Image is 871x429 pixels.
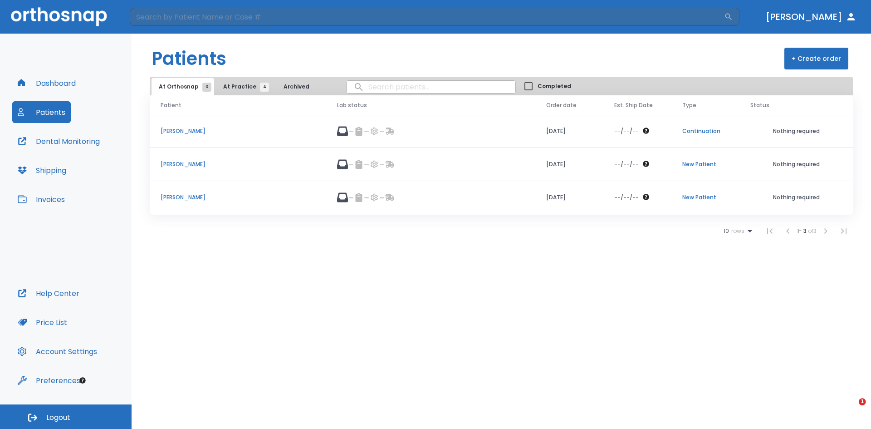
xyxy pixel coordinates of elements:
p: [PERSON_NAME] [161,193,315,202]
p: --/--/-- [614,193,639,202]
button: Dental Monitoring [12,130,105,152]
span: 3 [202,83,211,92]
button: Price List [12,311,73,333]
span: Logout [46,413,70,423]
button: Shipping [12,159,72,181]
div: Tooltip anchor [78,376,87,385]
td: [DATE] [535,181,603,214]
button: Archived [274,78,319,95]
span: Lab status [337,101,367,109]
span: 1 - 3 [797,227,808,235]
span: Order date [546,101,577,109]
p: New Patient [682,160,729,168]
span: Completed [538,82,571,90]
span: 1 [859,398,866,405]
p: Nothing required [750,127,842,135]
p: Nothing required [750,160,842,168]
iframe: Intercom live chat [840,398,862,420]
div: tabs [152,78,321,95]
p: Continuation [682,127,729,135]
button: Invoices [12,188,70,210]
span: of 3 [808,227,817,235]
button: Account Settings [12,340,103,362]
p: Nothing required [750,193,842,202]
button: + Create order [784,48,848,69]
td: [DATE] [535,148,603,181]
div: The date will be available after approving treatment plan [614,193,661,202]
p: --/--/-- [614,160,639,168]
span: At Orthosnap [159,83,207,91]
span: At Practice [223,83,264,91]
button: Patients [12,101,71,123]
span: rows [729,228,744,234]
div: The date will be available after approving treatment plan [614,160,661,168]
span: Est. Ship Date [614,101,653,109]
button: Preferences [12,370,86,391]
span: Type [682,101,696,109]
p: --/--/-- [614,127,639,135]
td: [DATE] [535,115,603,148]
h1: Patients [152,45,226,72]
div: The date will be available after approving treatment plan [614,127,661,135]
p: [PERSON_NAME] [161,160,315,168]
span: 4 [260,83,269,92]
button: [PERSON_NAME] [762,9,860,25]
input: search [347,78,515,96]
p: [PERSON_NAME] [161,127,315,135]
button: Help Center [12,282,85,304]
img: Orthosnap [11,7,107,26]
p: New Patient [682,193,729,202]
span: Patient [161,101,181,109]
input: Search by Patient Name or Case # [130,8,724,26]
span: 10 [724,228,729,234]
span: Status [750,101,769,109]
button: Dashboard [12,72,81,94]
